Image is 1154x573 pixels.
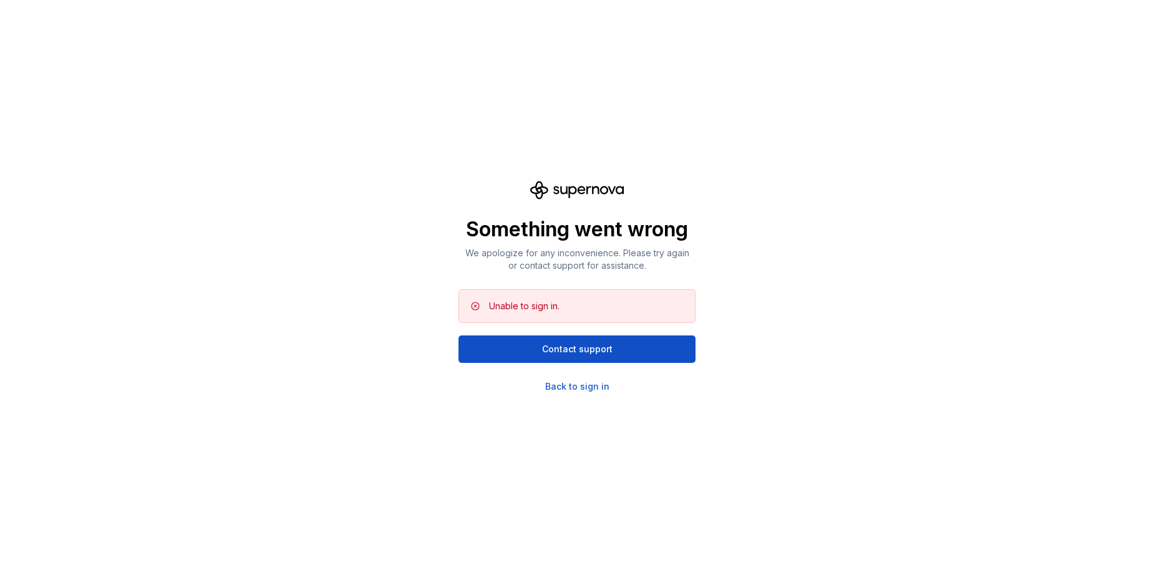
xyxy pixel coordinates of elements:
p: Something went wrong [458,217,696,242]
p: We apologize for any inconvenience. Please try again or contact support for assistance. [458,247,696,272]
a: Back to sign in [545,380,609,393]
div: Unable to sign in. [489,300,560,312]
button: Contact support [458,335,696,363]
span: Contact support [542,343,613,355]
